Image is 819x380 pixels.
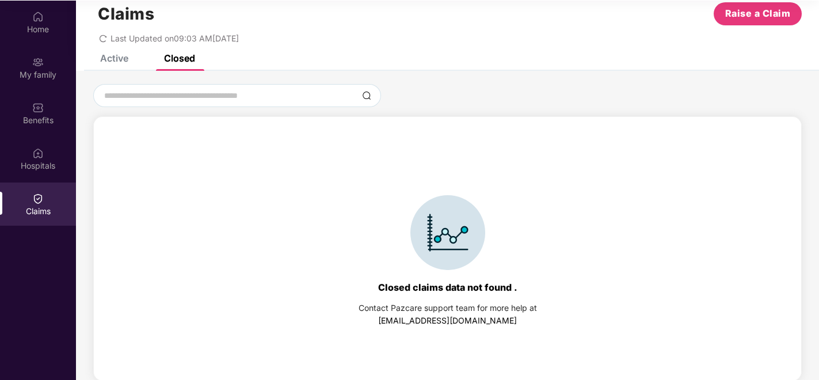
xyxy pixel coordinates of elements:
[725,6,791,21] span: Raise a Claim
[359,302,537,314] div: Contact Pazcare support team for more help at
[32,193,44,204] img: svg+xml;base64,PHN2ZyBpZD0iQ2xhaW0iIHhtbG5zPSJodHRwOi8vd3d3LnczLm9yZy8yMDAwL3N2ZyIgd2lkdGg9IjIwIi...
[362,91,371,100] img: svg+xml;base64,PHN2ZyBpZD0iU2VhcmNoLTMyeDMyIiB4bWxucz0iaHR0cDovL3d3dy53My5vcmcvMjAwMC9zdmciIHdpZH...
[410,195,485,270] img: svg+xml;base64,PHN2ZyBpZD0iSWNvbl9DbGFpbSIgZGF0YS1uYW1lPSJJY29uIENsYWltIiB4bWxucz0iaHR0cDovL3d3dy...
[164,52,195,64] div: Closed
[111,33,239,43] span: Last Updated on 09:03 AM[DATE]
[378,282,517,293] div: Closed claims data not found .
[32,147,44,159] img: svg+xml;base64,PHN2ZyBpZD0iSG9zcGl0YWxzIiB4bWxucz0iaHR0cDovL3d3dy53My5vcmcvMjAwMC9zdmciIHdpZHRoPS...
[32,56,44,68] img: svg+xml;base64,PHN2ZyB3aWR0aD0iMjAiIGhlaWdodD0iMjAiIHZpZXdCb3g9IjAgMCAyMCAyMCIgZmlsbD0ibm9uZSIgeG...
[100,52,128,64] div: Active
[378,316,517,325] a: [EMAIL_ADDRESS][DOMAIN_NAME]
[98,4,154,24] h1: Claims
[99,33,107,43] span: redo
[32,11,44,22] img: svg+xml;base64,PHN2ZyBpZD0iSG9tZSIgeG1sbnM9Imh0dHA6Ly93d3cudzMub3JnLzIwMDAvc3ZnIiB3aWR0aD0iMjAiIG...
[714,2,802,25] button: Raise a Claim
[32,102,44,113] img: svg+xml;base64,PHN2ZyBpZD0iQmVuZWZpdHMiIHhtbG5zPSJodHRwOi8vd3d3LnczLm9yZy8yMDAwL3N2ZyIgd2lkdGg9Ij...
